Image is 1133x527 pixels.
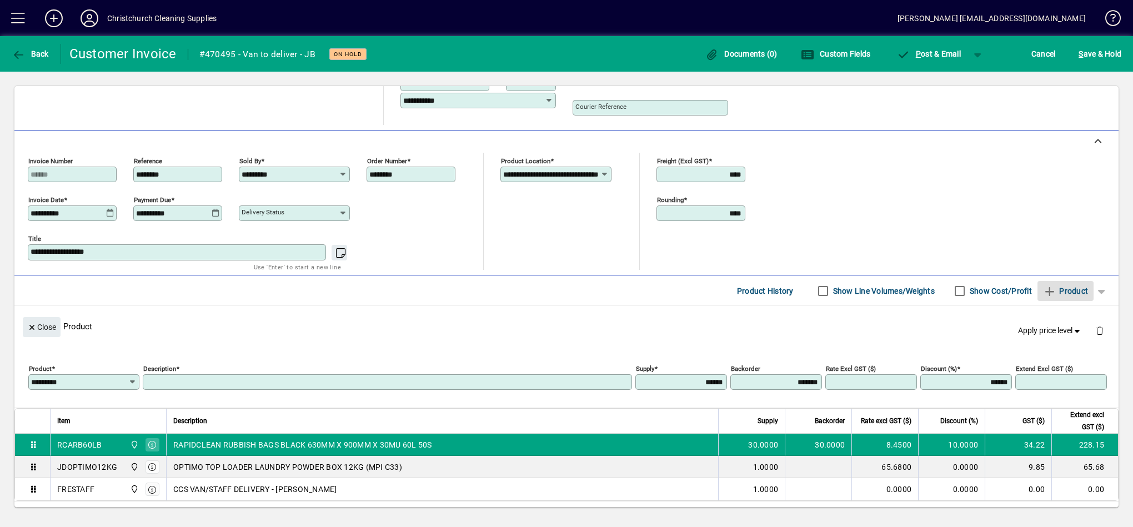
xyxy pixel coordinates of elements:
span: 30.0000 [748,439,778,450]
td: 0.0000 [918,456,985,478]
mat-label: Backorder [731,365,760,373]
mat-label: Invoice date [28,196,64,204]
td: 0.00 [1051,478,1118,500]
span: Back [12,49,49,58]
mat-label: Supply [636,365,654,373]
div: Christchurch Cleaning Supplies [107,9,217,27]
div: 65.6800 [859,461,911,473]
button: Apply price level [1014,321,1087,341]
button: Save & Hold [1076,44,1124,64]
label: Show Cost/Profit [967,285,1032,297]
td: 0.00 [985,478,1051,500]
mat-label: Reference [134,157,162,165]
div: 0.0000 [859,484,911,495]
mat-label: Title [28,235,41,243]
mat-label: Product [29,365,52,373]
button: Delete [1086,317,1113,344]
button: Profile [72,8,107,28]
app-page-header-button: Close [20,322,63,332]
span: Custom Fields [801,49,871,58]
span: Supply [758,415,778,427]
button: Close [23,317,61,337]
span: ost & Email [896,49,961,58]
button: Documents (0) [703,44,780,64]
td: 34.22 [985,434,1051,456]
span: Description [173,415,207,427]
div: RCARB60LB [57,439,102,450]
mat-label: Delivery status [242,208,284,216]
mat-label: Payment due [134,196,171,204]
mat-label: Discount (%) [921,365,957,373]
mat-label: Invoice number [28,157,73,165]
span: Item [57,415,71,427]
div: #470495 - Van to deliver - JB [199,46,315,63]
mat-hint: Use 'Enter' to start a new line [254,260,341,273]
span: Cancel [1031,45,1056,63]
mat-label: Description [143,365,176,373]
span: Rate excl GST ($) [861,415,911,427]
span: Apply price level [1018,325,1082,337]
div: 8.4500 [859,439,911,450]
span: ave & Hold [1079,45,1121,63]
div: Customer Invoice [69,45,177,63]
td: 228.15 [1051,434,1118,456]
span: Product History [737,282,794,300]
button: Back [9,44,52,64]
span: Discount (%) [940,415,978,427]
mat-label: Sold by [239,157,261,165]
mat-label: Extend excl GST ($) [1016,365,1073,373]
button: Product [1037,281,1094,301]
button: Custom Fields [798,44,874,64]
span: 1.0000 [753,484,779,495]
span: OPTIMO TOP LOADER LAUNDRY POWDER BOX 12KG (MPI C33) [173,461,402,473]
mat-label: Order number [367,157,407,165]
mat-label: Product location [501,157,550,165]
span: Product [1043,282,1088,300]
span: Christchurch Cleaning Supplies Ltd [127,461,140,473]
span: Close [27,318,56,337]
app-page-header-button: Delete [1086,325,1113,335]
span: Documents (0) [705,49,778,58]
span: P [916,49,921,58]
span: CCS VAN/STAFF DELIVERY - [PERSON_NAME] [173,484,337,495]
mat-label: Rounding [657,196,684,204]
button: Product History [733,281,798,301]
td: 0.0000 [918,478,985,500]
span: RAPIDCLEAN RUBBISH BAGS BLACK 630MM X 900MM X 30MU 60L 50S [173,439,432,450]
td: 9.85 [985,456,1051,478]
mat-label: Courier Reference [575,103,626,111]
span: 30.0000 [815,439,845,450]
label: Show Line Volumes/Weights [831,285,935,297]
span: On hold [334,51,362,58]
mat-label: Freight (excl GST) [657,157,709,165]
button: Post & Email [891,44,966,64]
button: Cancel [1029,44,1059,64]
div: [PERSON_NAME] [EMAIL_ADDRESS][DOMAIN_NAME] [898,9,1086,27]
span: S [1079,49,1083,58]
span: 1.0000 [753,461,779,473]
mat-label: Rate excl GST ($) [826,365,876,373]
span: Christchurch Cleaning Supplies Ltd [127,439,140,451]
td: 10.0000 [918,434,985,456]
span: Christchurch Cleaning Supplies Ltd [127,483,140,495]
a: Knowledge Base [1097,2,1119,38]
div: Product [14,306,1119,347]
div: JDOPTIMO12KG [57,461,117,473]
span: GST ($) [1022,415,1045,427]
div: FRESTAFF [57,484,94,495]
span: Backorder [815,415,845,427]
span: Extend excl GST ($) [1059,409,1104,433]
td: 65.68 [1051,456,1118,478]
button: Add [36,8,72,28]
